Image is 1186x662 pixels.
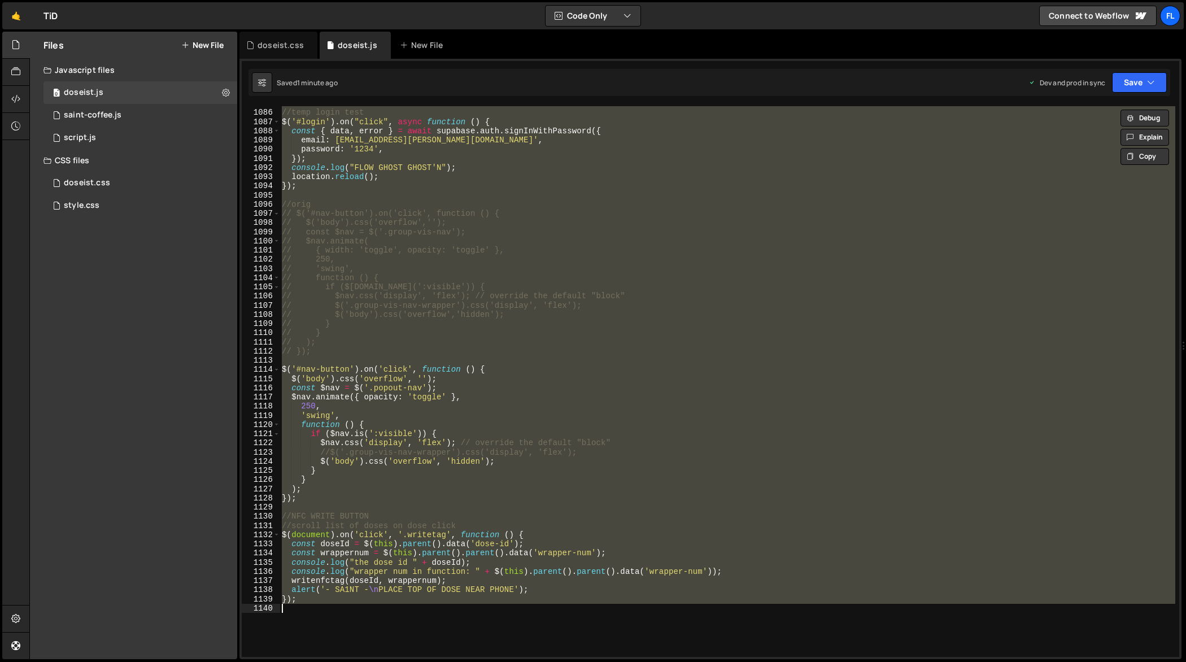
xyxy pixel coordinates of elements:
[242,475,280,484] div: 1126
[242,595,280,604] div: 1139
[1160,6,1180,26] a: Fl
[242,328,280,337] div: 1110
[242,521,280,530] div: 1131
[43,81,237,104] div: 4604/37981.js
[43,172,237,194] div: 4604/42100.css
[242,374,280,384] div: 1115
[242,209,280,218] div: 1097
[242,530,280,539] div: 1132
[43,104,237,127] div: 4604/27020.js
[242,365,280,374] div: 1114
[242,503,280,512] div: 1129
[64,110,121,120] div: saint-coffee.js
[242,282,280,291] div: 1105
[64,88,103,98] div: doseist.js
[1028,78,1105,88] div: Dev and prod in sync
[400,40,447,51] div: New File
[242,604,280,613] div: 1140
[30,149,237,172] div: CSS files
[277,78,338,88] div: Saved
[242,494,280,503] div: 1128
[242,438,280,447] div: 1122
[242,264,280,273] div: 1103
[53,89,60,98] span: 0
[242,117,280,127] div: 1087
[242,145,280,154] div: 1090
[64,201,99,211] div: style.css
[242,356,280,365] div: 1113
[242,585,280,594] div: 1138
[242,273,280,282] div: 1104
[242,402,280,411] div: 1118
[546,6,640,26] button: Code Only
[242,448,280,457] div: 1123
[242,548,280,558] div: 1134
[242,200,280,209] div: 1096
[1120,148,1169,165] button: Copy
[242,310,280,319] div: 1108
[242,319,280,328] div: 1109
[242,384,280,393] div: 1116
[242,512,280,521] div: 1130
[258,40,304,51] div: doseist.css
[30,59,237,81] div: Javascript files
[64,178,110,188] div: doseist.css
[242,218,280,227] div: 1098
[1120,129,1169,146] button: Explain
[297,78,338,88] div: 1 minute ago
[242,567,280,576] div: 1136
[242,485,280,494] div: 1127
[242,466,280,475] div: 1125
[242,558,280,567] div: 1135
[43,39,64,51] h2: Files
[242,237,280,246] div: 1100
[242,338,280,347] div: 1111
[2,2,30,29] a: 🤙
[1120,110,1169,127] button: Debug
[242,411,280,420] div: 1119
[242,429,280,438] div: 1121
[242,420,280,429] div: 1120
[64,133,96,143] div: script.js
[242,301,280,310] div: 1107
[242,457,280,466] div: 1124
[242,347,280,356] div: 1112
[1112,72,1167,93] button: Save
[242,191,280,200] div: 1095
[242,163,280,172] div: 1092
[43,9,58,23] div: TiD
[242,228,280,237] div: 1099
[181,41,224,50] button: New File
[242,576,280,585] div: 1137
[1039,6,1157,26] a: Connect to Webflow
[242,255,280,264] div: 1102
[43,194,237,217] div: 4604/25434.css
[242,136,280,145] div: 1089
[338,40,377,51] div: doseist.js
[242,539,280,548] div: 1133
[242,154,280,163] div: 1091
[242,172,280,181] div: 1093
[43,127,237,149] div: 4604/24567.js
[242,291,280,300] div: 1106
[242,181,280,190] div: 1094
[242,393,280,402] div: 1117
[242,108,280,117] div: 1086
[242,246,280,255] div: 1101
[242,127,280,136] div: 1088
